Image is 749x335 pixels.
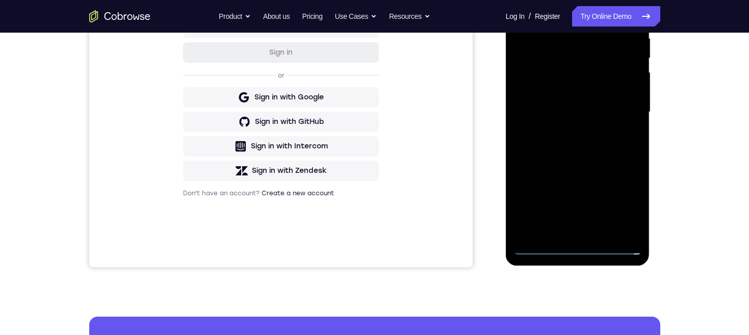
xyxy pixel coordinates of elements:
[219,6,251,27] button: Product
[263,6,290,27] a: About us
[187,146,197,154] p: or
[94,70,290,84] h1: Sign in to your account
[89,10,150,22] a: Go to the home page
[535,6,560,27] a: Register
[302,6,322,27] a: Pricing
[94,186,290,207] button: Sign in with GitHub
[94,117,290,137] button: Sign in
[163,240,238,250] div: Sign in with Zendesk
[529,10,531,22] span: /
[94,211,290,231] button: Sign in with Intercom
[94,264,290,272] p: Don't have an account?
[162,216,239,226] div: Sign in with Intercom
[94,162,290,182] button: Sign in with Google
[172,264,245,271] a: Create a new account
[389,6,430,27] button: Resources
[165,167,235,177] div: Sign in with Google
[166,191,235,201] div: Sign in with GitHub
[335,6,377,27] button: Use Cases
[94,235,290,255] button: Sign in with Zendesk
[572,6,660,27] a: Try Online Demo
[506,6,525,27] a: Log In
[100,97,283,108] input: Enter your email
